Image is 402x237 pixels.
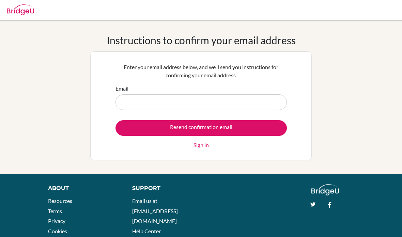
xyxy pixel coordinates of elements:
div: Support [132,184,195,192]
img: Bridge-U [7,4,34,15]
a: Privacy [48,218,65,224]
a: Cookies [48,228,67,234]
a: Terms [48,208,62,214]
a: Sign in [194,141,209,149]
img: logo_white@2x-f4f0deed5e89b7ecb1c2cc34c3e3d731f90f0f143d5ea2071677605dd97b5244.png [311,184,339,195]
a: Resources [48,197,72,204]
a: Help Center [132,228,161,234]
p: Enter your email address below, and we’ll send you instructions for confirming your email address. [115,63,287,79]
label: Email [115,84,128,93]
h1: Instructions to confirm your email address [107,34,296,46]
input: Resend confirmation email [115,120,287,136]
div: About [48,184,117,192]
a: Email us at [EMAIL_ADDRESS][DOMAIN_NAME] [132,197,178,224]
